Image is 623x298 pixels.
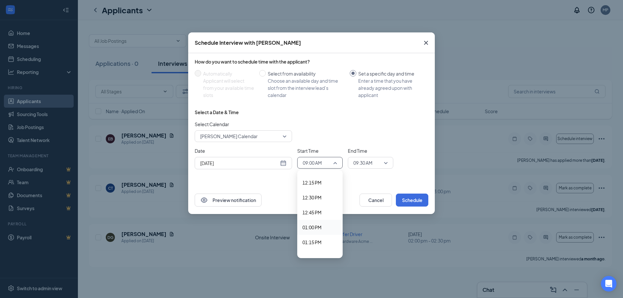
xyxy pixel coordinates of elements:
div: How do you want to schedule time with the applicant? [195,58,428,65]
span: End Time [348,147,393,154]
span: [PERSON_NAME] Calendar [200,131,258,141]
span: 12:45 PM [302,209,322,216]
span: 01:15 PM [302,239,322,246]
input: Aug 29, 2025 [200,160,279,167]
span: Select Calendar [195,121,292,128]
button: Schedule [396,194,428,207]
div: Schedule Interview with [PERSON_NAME] [195,39,301,46]
button: Close [417,32,435,53]
div: Open Intercom Messenger [601,276,617,292]
div: Select from availability [268,70,345,77]
span: Date [195,147,292,154]
svg: Eye [200,196,208,204]
div: Choose an available day and time slot from the interview lead’s calendar [268,77,345,99]
div: Applicant will select from your available time slots [203,77,254,99]
button: EyePreview notification [195,194,262,207]
div: Select a Date & Time [195,109,239,115]
span: 09:30 AM [353,158,373,168]
span: 09:00 AM [303,158,322,168]
span: Start Time [297,147,343,154]
div: Enter a time that you have already agreed upon with applicant [358,77,423,99]
button: Cancel [360,194,392,207]
span: 01:30 PM [302,254,322,261]
span: 12:15 PM [302,179,322,186]
div: Automatically [203,70,254,77]
span: 01:00 PM [302,224,322,231]
span: 12:30 PM [302,194,322,201]
svg: Cross [422,39,430,47]
div: Set a specific day and time [358,70,423,77]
